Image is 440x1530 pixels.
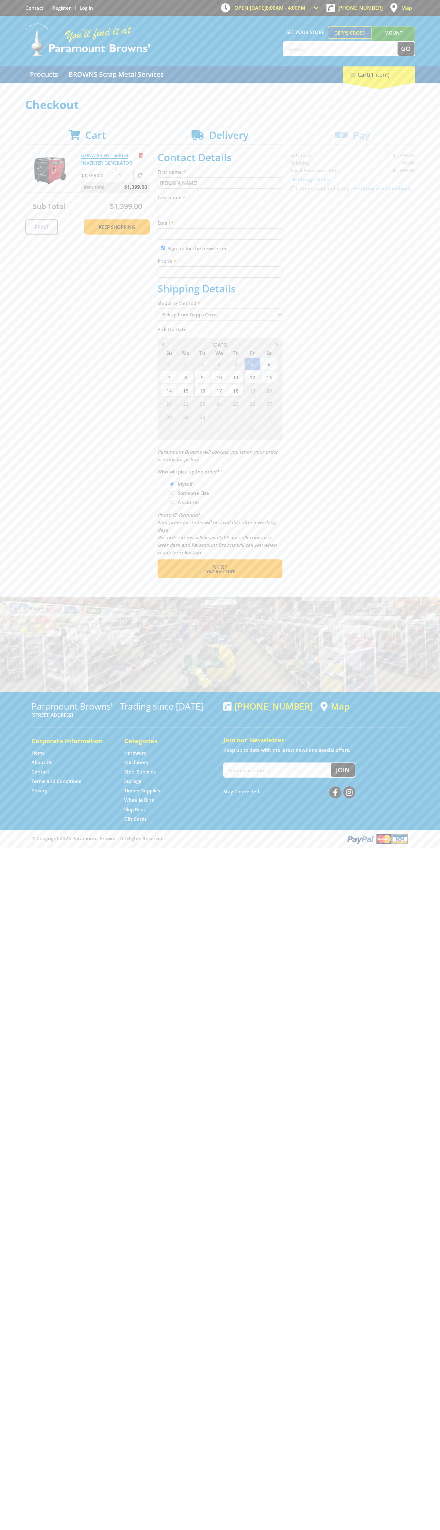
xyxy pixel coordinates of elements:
a: View a map of Gepps Cross location [320,701,349,711]
input: Please enter your first name. [158,177,282,189]
span: Mo [178,349,194,357]
span: Sa [261,349,277,357]
a: Go to the Privacy page [31,787,47,794]
span: 2 [228,411,244,423]
p: Keep up to date with the latest news and special offers. [223,746,409,754]
span: 10 [244,424,260,436]
label: Phone [158,257,282,265]
span: 15 [178,384,194,397]
span: [DATE] [213,342,227,348]
span: Tu [194,349,210,357]
span: 8 [178,371,194,383]
a: Go to the Wheelie Bins page [124,797,154,803]
span: 24 [211,397,227,410]
span: 8 [211,424,227,436]
a: Go to the registration page [52,5,71,11]
a: Keep Shopping [84,219,150,235]
span: 30 [194,411,210,423]
a: Mount [PERSON_NAME] [371,26,415,50]
input: Please select who will pick up the order. [170,482,174,486]
a: Go to the Products page [25,66,63,83]
span: Fr [244,349,260,357]
label: Last name [158,194,282,201]
a: Go to the Machinery page [124,759,148,766]
a: Go to the Contact page [25,5,43,11]
a: Go to the Home page [31,750,45,756]
a: Go to the About Us page [31,759,52,766]
span: Delivery [209,128,248,142]
span: 3 [211,358,227,370]
span: OPEN [DATE] [234,4,305,11]
input: Search [284,42,398,56]
select: Please select a shipping method. [158,309,282,320]
span: 4 [261,411,277,423]
button: Join [331,763,355,777]
label: Sign up for the newsletter [168,245,227,252]
span: 7 [161,371,177,383]
label: Email [158,219,282,227]
div: ® Copyright 2025 Paramount Browns'. All Rights Reserved. [25,833,415,845]
span: 17 [211,384,227,397]
a: Go to the Storage page [124,778,142,785]
span: 8:00am - 4:00pm [266,4,305,11]
span: Set your store [283,26,328,38]
a: Go to the Contact page [31,768,49,775]
img: PayPal, Mastercard, Visa accepted [346,833,409,845]
a: Go to the Skip Bins page [124,806,145,813]
input: Please select who will pick up the order. [170,491,174,495]
span: 6 [261,358,277,370]
h3: Paramount Browns' - Trading since [DATE] [31,701,217,711]
span: 28 [161,411,177,423]
a: Go to the Hardware page [124,750,147,756]
input: Please enter your last name. [158,203,282,214]
span: Su [161,349,177,357]
div: Stay Connected [223,784,355,799]
span: 26 [244,397,260,410]
span: 6 [178,424,194,436]
span: Cart [85,128,106,142]
span: 2 [194,358,210,370]
a: Go to the Timber Supplies page [124,787,160,794]
p: Item total: [81,182,150,192]
span: Confirm order [171,570,269,574]
span: 5 [244,358,260,370]
div: [PHONE_NUMBER] [223,701,313,711]
span: Next [212,563,228,571]
a: Go to the Terms and Conditions page [31,778,81,785]
span: 10 [211,371,227,383]
span: 21 [161,397,177,410]
input: Please select who will pick up the order. [170,500,174,504]
span: 11 [261,424,277,436]
span: $1,399.00 [110,201,142,211]
span: 31 [161,358,177,370]
label: Pick Up Date [158,326,282,333]
span: We [211,349,227,357]
label: A Courier [175,497,201,507]
button: Next Confirm order [158,559,282,578]
span: 29 [178,411,194,423]
span: 13 [261,371,277,383]
a: Go to the BROWNS Scrap Metal Services page [64,66,168,83]
span: Sub Total [33,201,65,211]
span: 19 [244,384,260,397]
h5: Join our Newsletter [223,736,409,745]
em: Paramount Browns will contact you when your order is ready for pickup [158,449,278,462]
span: 7 [194,424,210,436]
label: First name [158,168,282,176]
a: Log in [80,5,93,11]
input: Your email address [224,763,331,777]
span: 20 [261,384,277,397]
img: Paramount Browns' [25,22,151,57]
a: Gepps Cross [328,26,371,39]
button: Go [398,42,415,56]
em: Photo ID Required. Non-preorder items will be available after 5 working days Pre-order items will... [158,512,277,556]
input: Please enter your telephone number. [158,266,282,278]
span: 3 [244,411,260,423]
a: 6.0KW SILENT SERIES INVERTER GENERATOR [81,152,132,166]
label: Someone Else [175,488,211,498]
h1: Checkout [25,99,415,111]
span: 4 [228,358,244,370]
a: Remove from cart [139,152,143,158]
span: 1 [211,411,227,423]
span: 25 [228,397,244,410]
